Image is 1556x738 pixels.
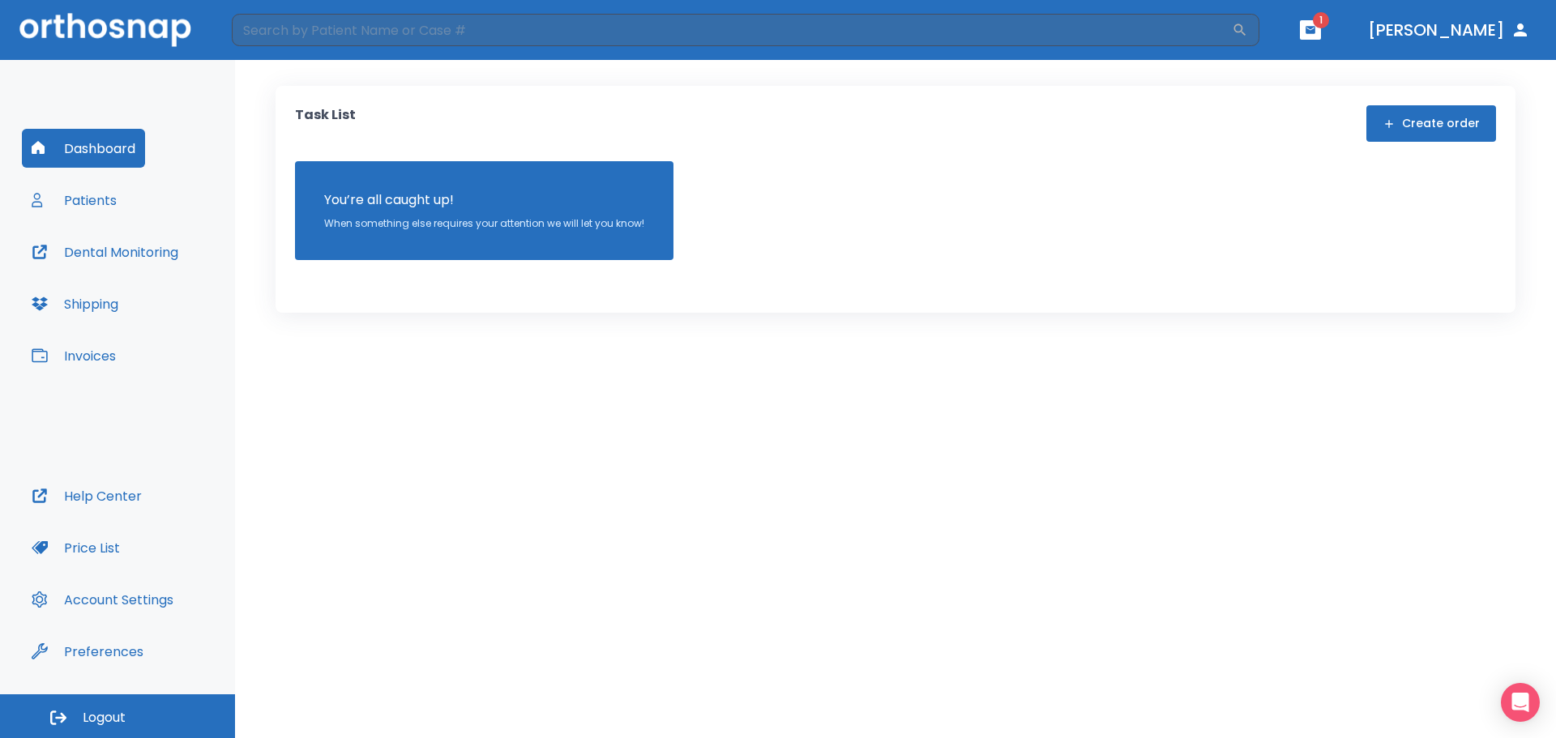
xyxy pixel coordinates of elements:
[22,476,152,515] button: Help Center
[324,190,644,210] p: You’re all caught up!
[1366,105,1496,142] button: Create order
[22,528,130,567] button: Price List
[22,181,126,220] button: Patients
[22,284,128,323] button: Shipping
[1501,683,1540,722] div: Open Intercom Messenger
[295,105,356,142] p: Task List
[1313,12,1329,28] span: 1
[22,129,145,168] button: Dashboard
[22,580,183,619] button: Account Settings
[324,216,644,231] p: When something else requires your attention we will let you know!
[22,336,126,375] button: Invoices
[19,13,191,46] img: Orthosnap
[22,632,153,671] button: Preferences
[83,709,126,727] span: Logout
[1361,15,1537,45] button: [PERSON_NAME]
[232,14,1232,46] input: Search by Patient Name or Case #
[22,232,188,271] button: Dental Monitoring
